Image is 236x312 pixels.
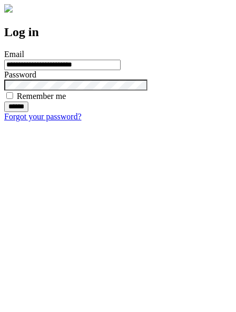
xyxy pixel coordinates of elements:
[4,112,81,121] a: Forgot your password?
[4,25,232,39] h2: Log in
[4,4,13,13] img: logo-4e3dc11c47720685a147b03b5a06dd966a58ff35d612b21f08c02c0306f2b779.png
[4,70,36,79] label: Password
[4,50,24,59] label: Email
[17,92,66,101] label: Remember me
